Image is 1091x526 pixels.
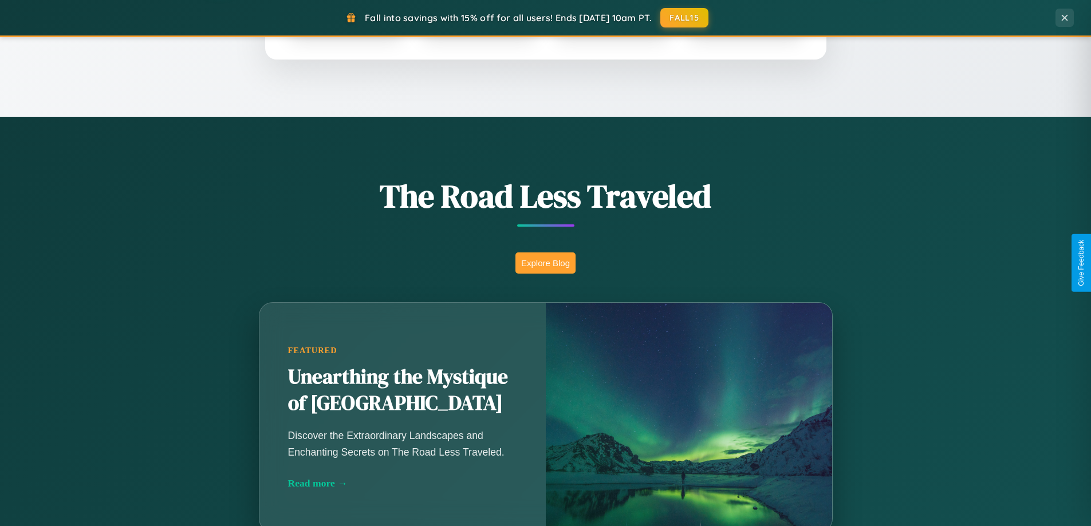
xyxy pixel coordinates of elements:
h1: The Road Less Traveled [202,174,889,218]
div: Give Feedback [1077,240,1085,286]
button: FALL15 [660,8,708,27]
button: Explore Blog [515,252,576,274]
h2: Unearthing the Mystique of [GEOGRAPHIC_DATA] [288,364,517,417]
p: Discover the Extraordinary Landscapes and Enchanting Secrets on The Road Less Traveled. [288,428,517,460]
div: Featured [288,346,517,355]
span: Fall into savings with 15% off for all users! Ends [DATE] 10am PT. [365,12,652,23]
div: Read more → [288,477,517,489]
